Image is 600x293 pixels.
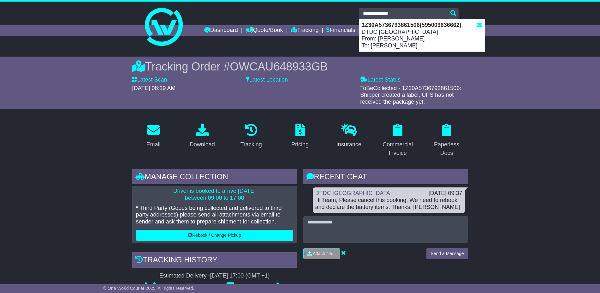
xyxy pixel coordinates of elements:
[230,60,328,73] span: OWCAU648933GB
[132,272,297,279] div: Estimated Delivery -
[336,140,361,149] div: Insurance
[430,140,464,157] div: Paperless Docs
[326,25,355,36] a: Financials
[377,121,419,160] a: Commercial Invoice
[303,169,468,186] div: RECENT CHAT
[360,76,401,83] label: Latest Status
[236,121,266,151] a: Tracking
[426,248,468,259] button: Send a Message
[246,76,288,83] label: Latest Location
[429,190,462,197] div: [DATE] 09:37
[136,230,293,241] button: Rebook / Change Pickup
[246,25,283,36] a: Quote/Book
[240,140,262,149] div: Tracking
[132,76,167,83] label: Latest Scan
[132,60,468,73] div: Tracking Order #
[103,286,194,291] span: © One World Courier 2025. All rights reserved.
[291,140,309,149] div: Pricing
[359,19,485,52] div: : DTDC [GEOGRAPHIC_DATA] From: [PERSON_NAME] To: [PERSON_NAME]
[362,22,461,28] strong: 1Z30A5736793861506(595003636662)
[132,252,297,269] div: Tracking history
[142,121,164,151] a: Email
[132,85,176,91] span: [DATE] 08:39 AM
[315,190,392,196] a: DTDC [GEOGRAPHIC_DATA]
[136,188,293,201] p: Driver is booked to arrive [DATE] between 09:00 to 17:00
[381,140,415,157] div: Commercial Invoice
[332,121,365,151] a: Insurance
[210,272,270,279] div: [DATE] 17:00 (GMT +1)
[204,25,238,36] a: Dashboard
[360,85,461,105] span: ToBeCollected - 1Z30A5736793861506: Shipper created a label, UPS has not received the package yet.
[315,197,462,211] div: Hi Team, Please cancel this booking. We need to rebook and declare the battery items. Thanks, [PE...
[425,121,468,160] a: Paperless Docs
[146,140,160,149] div: Email
[136,205,293,225] p: * Third Party (Goods being collected and delivered to third party addresses) please send all atta...
[132,169,297,186] div: Manage collection
[291,25,318,36] a: Tracking
[186,121,219,151] a: Download
[190,140,215,149] div: Download
[287,121,313,151] a: Pricing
